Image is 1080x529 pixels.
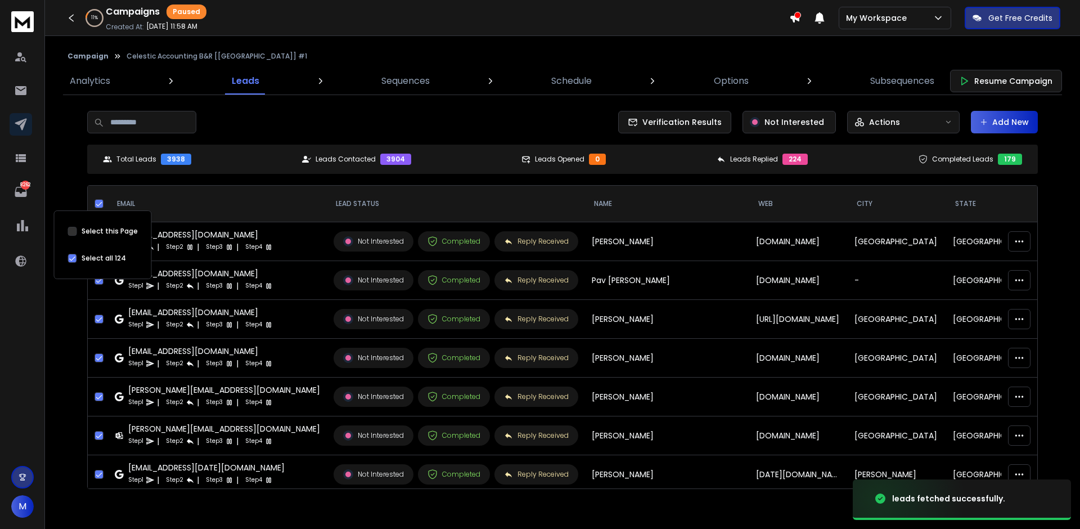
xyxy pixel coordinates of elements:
[161,154,191,165] div: 3938
[869,116,900,128] p: Actions
[166,436,183,447] p: Step 2
[197,319,199,330] p: |
[848,222,946,261] td: [GEOGRAPHIC_DATA]
[157,474,159,486] p: |
[197,474,199,486] p: |
[585,186,749,222] th: NAME
[427,431,480,441] div: Completed
[157,319,159,330] p: |
[128,229,273,240] div: [EMAIL_ADDRESS][DOMAIN_NAME]
[197,280,199,292] p: |
[166,397,183,408] p: Step 2
[585,455,749,494] td: [PERSON_NAME]
[316,155,376,164] p: Leads Contacted
[206,358,223,369] p: Step 3
[128,397,143,408] p: Step 1
[206,397,223,408] p: Step 3
[236,474,238,486] p: |
[749,378,848,416] td: [DOMAIN_NAME]
[848,339,946,378] td: [GEOGRAPHIC_DATA]
[749,416,848,455] td: [DOMAIN_NAME]
[128,280,143,292] p: Step 1
[375,68,436,95] a: Sequences
[21,181,30,190] p: 8262
[106,23,144,32] p: Created At:
[946,416,1042,455] td: [GEOGRAPHIC_DATA]
[585,339,749,378] td: [PERSON_NAME]
[427,275,480,285] div: Completed
[749,300,848,339] td: [URL][DOMAIN_NAME]
[245,280,262,292] p: Step 4
[946,261,1042,300] td: [GEOGRAPHIC_DATA]
[67,52,109,61] button: Campaign
[946,300,1042,339] td: [GEOGRAPHIC_DATA]
[965,7,1060,29] button: Get Free Credits
[749,339,848,378] td: [DOMAIN_NAME]
[236,319,238,330] p: |
[236,358,238,369] p: |
[892,493,1005,504] div: leads fetched successfully.
[504,470,569,479] div: Reply Received
[82,254,126,263] label: Select all 124
[618,111,731,133] button: Verification Results
[380,154,411,165] div: 3904
[197,358,199,369] p: |
[504,431,569,440] div: Reply Received
[585,222,749,261] td: [PERSON_NAME]
[343,353,404,363] div: Not Interested
[427,314,480,324] div: Completed
[108,186,327,222] th: EMAIL
[245,474,262,486] p: Step 4
[11,495,34,518] button: M
[206,241,223,253] p: Step 3
[232,74,259,88] p: Leads
[343,275,404,285] div: Not Interested
[544,68,598,95] a: Schedule
[343,469,404,479] div: Not Interested
[848,186,946,222] th: City
[197,436,199,447] p: |
[714,74,749,88] p: Options
[245,358,262,369] p: Step 4
[225,68,266,95] a: Leads
[932,155,993,164] p: Completed Leads
[116,155,156,164] p: Total Leads
[427,236,480,246] div: Completed
[157,241,159,253] p: |
[157,397,159,408] p: |
[11,11,34,32] img: logo
[146,22,197,31] p: [DATE] 11:58 AM
[91,15,98,21] p: 11 %
[946,378,1042,416] td: [GEOGRAPHIC_DATA]
[764,116,824,128] p: Not Interested
[343,431,404,441] div: Not Interested
[128,474,143,486] p: Step 1
[589,154,606,165] div: 0
[504,392,569,401] div: Reply Received
[343,314,404,324] div: Not Interested
[504,353,569,362] div: Reply Received
[848,455,946,494] td: [PERSON_NAME]
[504,276,569,285] div: Reply Received
[946,455,1042,494] td: [GEOGRAPHIC_DATA]
[427,469,480,479] div: Completed
[206,280,223,292] p: Step 3
[782,154,808,165] div: 224
[236,436,238,447] p: |
[197,397,199,408] p: |
[848,416,946,455] td: [GEOGRAPHIC_DATA]
[166,241,183,253] p: Step 2
[749,261,848,300] td: [DOMAIN_NAME]
[971,111,1038,133] button: Add New
[535,155,584,164] p: Leads Opened
[427,392,480,402] div: Completed
[206,319,223,330] p: Step 3
[128,384,320,396] div: [PERSON_NAME][EMAIL_ADDRESS][DOMAIN_NAME]
[245,241,262,253] p: Step 4
[82,227,138,236] label: Select this Page
[128,268,273,279] div: [EMAIL_ADDRESS][DOMAIN_NAME]
[157,436,159,447] p: |
[585,300,749,339] td: [PERSON_NAME]
[343,236,404,246] div: Not Interested
[848,261,946,300] td: -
